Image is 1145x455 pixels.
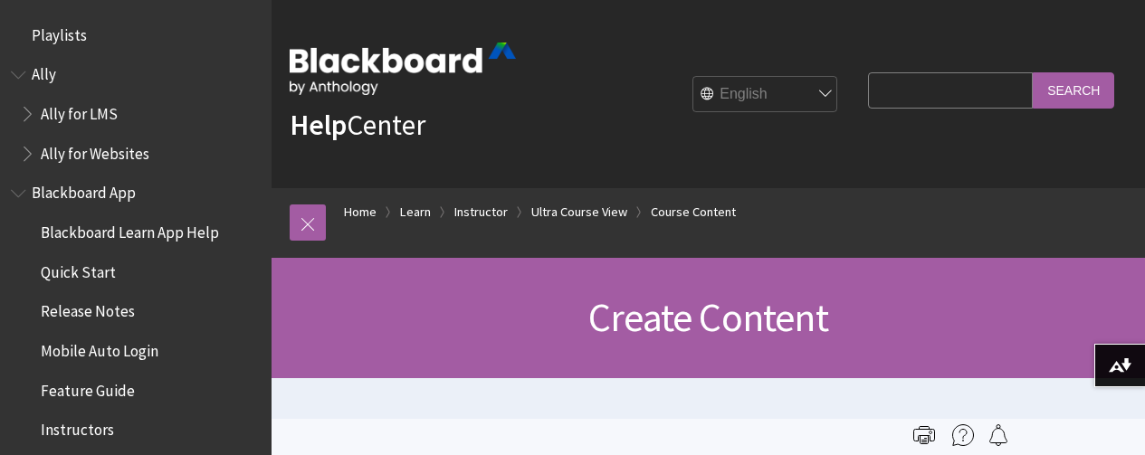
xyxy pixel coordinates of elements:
span: Blackboard Learn App Help [41,217,219,242]
a: Home [344,201,377,223]
img: Print [913,424,935,446]
a: Learn [400,201,431,223]
select: Site Language Selector [693,77,838,113]
a: HelpCenter [290,107,425,143]
span: Playlists [32,20,87,44]
span: Create Content [588,292,828,342]
a: Ultra Course View [531,201,627,223]
img: Blackboard by Anthology [290,43,516,95]
span: Ally for LMS [41,99,118,123]
img: Follow this page [988,424,1009,446]
input: Search [1033,72,1114,108]
span: Ally for Websites [41,138,149,163]
span: Mobile Auto Login [41,336,158,360]
span: Feature Guide [41,375,135,400]
span: Instructors [41,415,114,440]
a: Instructor [454,201,508,223]
nav: Book outline for Playlists [11,20,261,51]
img: More help [952,424,974,446]
span: Release Notes [41,297,135,321]
span: Blackboard App [32,178,136,203]
nav: Book outline for Anthology Ally Help [11,60,261,169]
a: Course Content [651,201,736,223]
span: Ally [32,60,56,84]
strong: Help [290,107,347,143]
span: Quick Start [41,257,116,281]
